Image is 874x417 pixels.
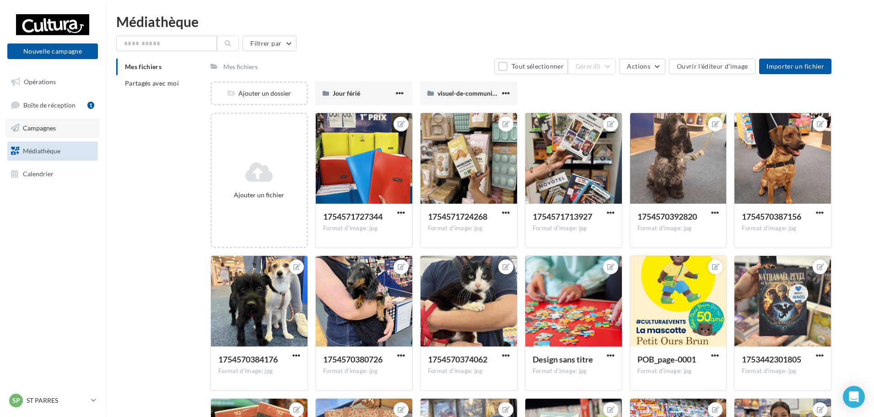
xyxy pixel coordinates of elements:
span: Actions [627,62,650,70]
span: Mes fichiers [125,63,162,70]
span: Campagnes [23,124,56,132]
a: Opérations [5,72,100,92]
span: Calendrier [23,169,54,177]
button: Ouvrir l'éditeur d'image [669,59,755,74]
button: Filtrer par [243,36,297,51]
div: Format d'image: jpg [533,367,615,375]
div: Ajouter un fichier [216,190,303,200]
div: Médiathèque [116,15,863,28]
span: Design sans titre [533,354,593,364]
span: 1754571727344 [323,211,383,222]
div: Format d'image: jpg [323,224,405,233]
span: Partagés avec moi [125,79,179,87]
span: 1754571724268 [428,211,487,222]
a: Calendrier [5,164,100,184]
a: Boîte de réception1 [5,95,100,115]
a: Médiathèque [5,141,100,161]
p: ST PARRES [27,396,87,405]
div: Format d'image: jpg [323,367,405,375]
div: Format d'image: jpg [742,367,824,375]
span: (0) [593,63,601,70]
div: Format d'image: jpg [637,224,719,233]
span: 1754570380726 [323,354,383,364]
span: SP [12,396,20,405]
div: Open Intercom Messenger [843,386,865,408]
span: 1754571713927 [533,211,592,222]
span: 1754570387156 [742,211,801,222]
span: Médiathèque [23,147,60,155]
span: Jour férié [333,89,360,97]
div: Format d'image: jpg [637,367,719,375]
div: Mes fichiers [223,62,258,71]
button: Nouvelle campagne [7,43,98,59]
span: 1754570384176 [218,354,278,364]
span: Importer un fichier [766,62,824,70]
button: Importer un fichier [759,59,831,74]
div: Ajouter un dossier [212,89,307,98]
div: Format d'image: jpg [428,224,510,233]
span: Boîte de réception [23,101,76,108]
span: POB_page-0001 [637,354,696,364]
button: Actions [619,59,665,74]
span: 1754570374062 [428,354,487,364]
span: visuel-de-communication [437,89,510,97]
div: Format d'image: jpg [218,367,300,375]
div: Format d'image: jpg [533,224,615,233]
span: Opérations [24,78,56,86]
div: Format d'image: jpg [742,224,824,233]
a: SP ST PARRES [7,392,98,409]
button: Tout sélectionner [494,59,567,74]
span: 1753442301805 [742,354,801,364]
span: 1754570392820 [637,211,697,222]
a: Campagnes [5,119,100,138]
button: Gérer(0) [568,59,616,74]
div: 1 [87,102,94,109]
div: Format d'image: jpg [428,367,510,375]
